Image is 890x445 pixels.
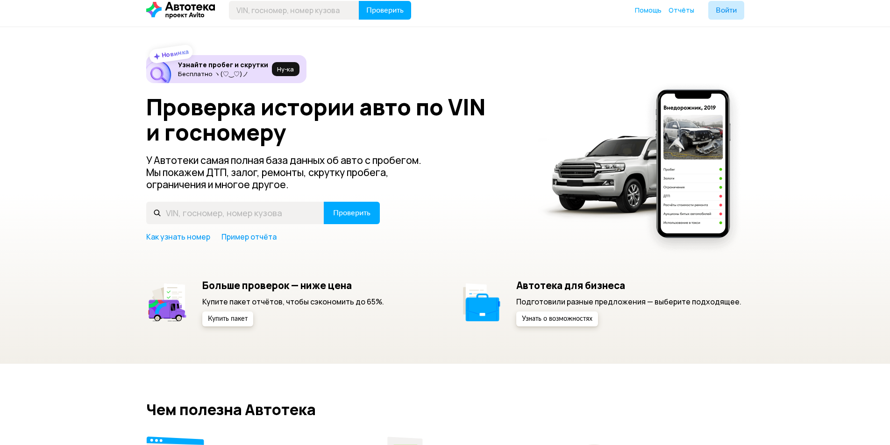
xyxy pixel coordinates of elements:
p: Бесплатно ヽ(♡‿♡)ノ [178,70,268,78]
a: Помощь [635,6,662,15]
button: Узнать о возможностях [516,311,598,326]
p: Купите пакет отчётов, чтобы сэкономить до 65%. [202,297,384,307]
input: VIN, госномер, номер кузова [146,202,324,224]
button: Проверить [324,202,380,224]
a: Отчёты [669,6,694,15]
button: Войти [708,1,744,20]
span: Отчёты [669,6,694,14]
span: Ну‑ка [277,65,294,73]
a: Пример отчёта [221,232,277,242]
a: Как узнать номер [146,232,210,242]
button: Проверить [359,1,411,20]
strong: Новинка [161,47,189,59]
h6: Узнайте пробег и скрутки [178,61,268,69]
h5: Больше проверок — ниже цена [202,279,384,291]
span: Проверить [333,209,370,217]
input: VIN, госномер, номер кузова [229,1,359,20]
span: Узнать о возможностях [522,316,592,322]
h5: Автотека для бизнеса [516,279,741,291]
span: Купить пакет [208,316,248,322]
span: Проверить [366,7,404,14]
p: У Автотеки самая полная база данных об авто с пробегом. Мы покажем ДТП, залог, ремонты, скрутку п... [146,154,437,191]
h1: Проверка истории авто по VIN и госномеру [146,94,526,145]
span: Войти [716,7,737,14]
p: Подготовили разные предложения — выберите подходящее. [516,297,741,307]
span: Помощь [635,6,662,14]
h2: Чем полезна Автотека [146,401,744,418]
button: Купить пакет [202,311,253,326]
